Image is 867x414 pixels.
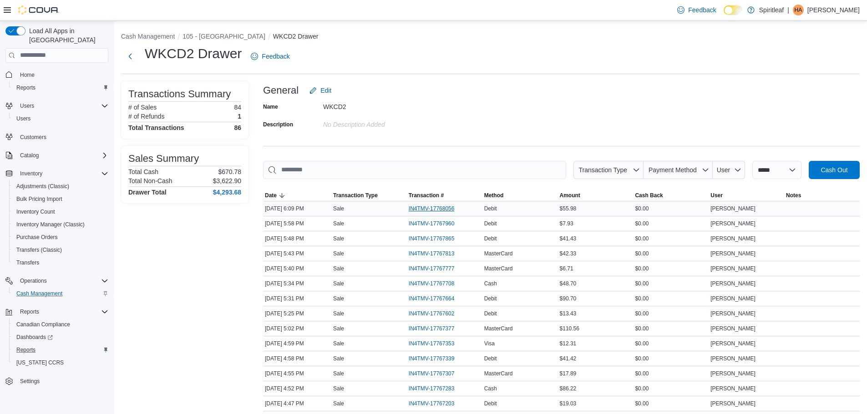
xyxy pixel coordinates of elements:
[2,130,112,144] button: Customers
[9,287,112,300] button: Cash Management
[238,113,241,120] p: 1
[333,385,344,392] p: Sale
[13,319,74,330] a: Canadian Compliance
[13,319,108,330] span: Canadian Compliance
[710,295,755,302] span: [PERSON_NAME]
[560,295,577,302] span: $90.70
[16,346,35,354] span: Reports
[409,233,464,244] button: IN4TMV-17767865
[13,181,108,192] span: Adjustments (Classic)
[333,235,344,242] p: Sale
[16,168,108,179] span: Inventory
[263,263,331,274] div: [DATE] 5:40 PM
[633,248,709,259] div: $0.00
[218,168,241,175] p: $670.78
[710,325,755,332] span: [PERSON_NAME]
[13,206,108,217] span: Inventory Count
[263,161,566,179] input: This is a search bar. As you type, the results lower in the page will automatically filter.
[560,370,577,377] span: $17.89
[20,378,40,385] span: Settings
[9,218,112,231] button: Inventory Manager (Classic)
[717,166,730,174] span: User
[807,5,860,15] p: [PERSON_NAME]
[9,81,112,94] button: Reports
[20,308,39,315] span: Reports
[2,68,112,81] button: Home
[16,100,108,111] span: Users
[128,168,158,175] h6: Total Cash
[5,65,108,412] nav: Complex example
[9,331,112,344] a: Dashboards
[20,102,34,110] span: Users
[265,192,277,199] span: Date
[16,306,43,317] button: Reports
[409,383,464,394] button: IN4TMV-17767283
[13,357,67,368] a: [US_STATE] CCRS
[333,355,344,362] p: Sale
[128,177,172,185] h6: Total Non-Cash
[560,205,577,212] span: $55.98
[409,370,455,377] span: IN4TMV-17767307
[13,232,108,243] span: Purchase Orders
[16,376,43,387] a: Settings
[128,189,167,196] h4: Drawer Total
[409,220,455,227] span: IN4TMV-17767960
[20,170,42,177] span: Inventory
[333,340,344,347] p: Sale
[710,205,755,212] span: [PERSON_NAME]
[16,131,108,143] span: Customers
[2,374,112,388] button: Settings
[2,149,112,162] button: Catalog
[710,310,755,317] span: [PERSON_NAME]
[13,244,108,255] span: Transfers (Classic)
[18,5,59,15] img: Cova
[16,84,35,91] span: Reports
[710,385,755,392] span: [PERSON_NAME]
[16,321,70,328] span: Canadian Compliance
[263,103,278,110] label: Name
[16,115,30,122] span: Users
[560,235,577,242] span: $41.43
[560,265,573,272] span: $6.71
[263,121,293,128] label: Description
[13,82,108,93] span: Reports
[234,124,241,131] h4: 86
[409,218,464,229] button: IN4TMV-17767960
[724,5,743,15] input: Dark Mode
[333,325,344,332] p: Sale
[13,113,34,124] a: Users
[713,161,745,179] button: User
[560,325,579,332] span: $110.56
[409,325,455,332] span: IN4TMV-17767377
[16,70,38,80] a: Home
[13,332,56,343] a: Dashboards
[234,104,241,111] p: 84
[484,355,497,362] span: Debit
[710,370,755,377] span: [PERSON_NAME]
[331,190,407,201] button: Transaction Type
[784,190,860,201] button: Notes
[558,190,634,201] button: Amount
[16,359,64,366] span: [US_STATE] CCRS
[333,280,344,287] p: Sale
[13,288,108,299] span: Cash Management
[633,338,709,349] div: $0.00
[633,263,709,274] div: $0.00
[9,244,112,256] button: Transfers (Classic)
[262,52,289,61] span: Feedback
[710,340,755,347] span: [PERSON_NAME]
[2,167,112,180] button: Inventory
[263,218,331,229] div: [DATE] 5:58 PM
[635,192,663,199] span: Cash Back
[213,177,241,185] p: $3,622.90
[20,71,35,79] span: Home
[13,257,108,268] span: Transfers
[16,208,55,215] span: Inventory Count
[213,189,241,196] h4: $4,293.68
[484,235,497,242] span: Debit
[633,233,709,244] div: $0.00
[633,218,709,229] div: $0.00
[20,152,39,159] span: Catalog
[633,203,709,214] div: $0.00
